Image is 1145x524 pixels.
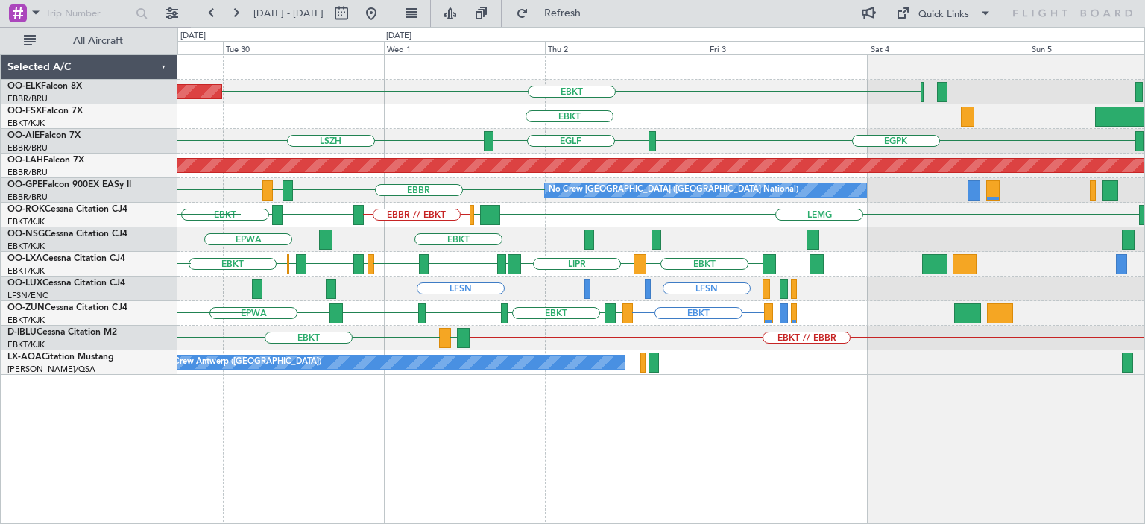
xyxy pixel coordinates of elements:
span: OO-ROK [7,205,45,214]
button: Refresh [509,1,599,25]
a: [PERSON_NAME]/QSA [7,364,95,375]
span: [DATE] - [DATE] [253,7,324,20]
a: EBKT/KJK [7,315,45,326]
div: Quick Links [918,7,969,22]
div: Wed 1 [384,41,545,54]
button: All Aircraft [16,29,162,53]
a: EBKT/KJK [7,265,45,277]
a: OO-LUXCessna Citation CJ4 [7,279,125,288]
a: OO-ZUNCessna Citation CJ4 [7,303,127,312]
input: Trip Number [45,2,131,25]
span: OO-ELK [7,82,41,91]
div: No Crew [GEOGRAPHIC_DATA] ([GEOGRAPHIC_DATA] National) [549,179,798,201]
a: EBKT/KJK [7,118,45,129]
span: OO-FSX [7,107,42,116]
a: EBBR/BRU [7,167,48,178]
a: OO-AIEFalcon 7X [7,131,81,140]
span: OO-LAH [7,156,43,165]
a: OO-LXACessna Citation CJ4 [7,254,125,263]
a: OO-FSXFalcon 7X [7,107,83,116]
div: Fri 3 [707,41,868,54]
a: OO-NSGCessna Citation CJ4 [7,230,127,239]
span: OO-LUX [7,279,42,288]
a: OO-ROKCessna Citation CJ4 [7,205,127,214]
span: D-IBLU [7,328,37,337]
span: OO-NSG [7,230,45,239]
a: EBKT/KJK [7,241,45,252]
div: No Crew Antwerp ([GEOGRAPHIC_DATA]) [160,351,321,373]
a: LFSN/ENC [7,290,48,301]
span: OO-AIE [7,131,40,140]
span: OO-LXA [7,254,42,263]
span: All Aircraft [39,36,157,46]
span: Refresh [532,8,594,19]
a: D-IBLUCessna Citation M2 [7,328,117,337]
a: OO-ELKFalcon 8X [7,82,82,91]
a: EBBR/BRU [7,93,48,104]
span: OO-ZUN [7,303,45,312]
a: EBKT/KJK [7,216,45,227]
div: [DATE] [180,30,206,42]
a: EBBR/BRU [7,142,48,154]
a: EBKT/KJK [7,339,45,350]
div: Tue 30 [223,41,384,54]
a: EBBR/BRU [7,192,48,203]
div: Sat 4 [868,41,1029,54]
div: Thu 2 [545,41,706,54]
a: LX-AOACitation Mustang [7,353,114,362]
button: Quick Links [889,1,999,25]
a: OO-LAHFalcon 7X [7,156,84,165]
span: LX-AOA [7,353,42,362]
div: [DATE] [386,30,411,42]
a: OO-GPEFalcon 900EX EASy II [7,180,131,189]
span: OO-GPE [7,180,42,189]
